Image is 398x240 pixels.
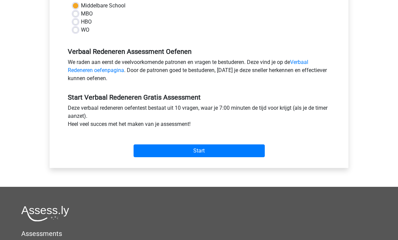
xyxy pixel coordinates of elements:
div: Deze verbaal redeneren oefentest bestaat uit 10 vragen, waar je 7:00 minuten de tijd voor krijgt ... [63,104,335,131]
input: Start [134,145,265,158]
h5: Verbaal Redeneren Assessment Oefenen [68,48,330,56]
h5: Start Verbaal Redeneren Gratis Assessment [68,94,330,102]
label: WO [81,26,89,34]
label: Middelbare School [81,2,125,10]
label: HBO [81,18,92,26]
h5: Assessments [21,230,377,238]
img: Assessly logo [21,206,69,222]
div: We raden aan eerst de veelvoorkomende patronen en vragen te bestuderen. Deze vind je op de . Door... [63,59,335,85]
label: MBO [81,10,93,18]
